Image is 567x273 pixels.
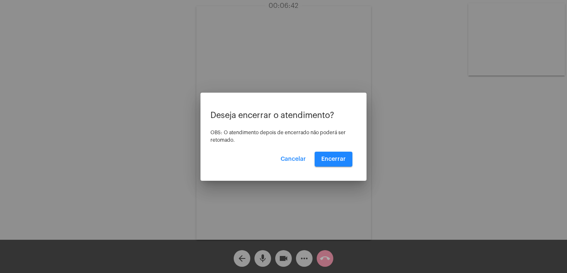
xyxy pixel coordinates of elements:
button: Cancelar [274,152,313,167]
p: Deseja encerrar o atendimento? [210,111,357,120]
span: Cancelar [281,156,306,162]
span: OBS: O atendimento depois de encerrado não poderá ser retomado. [210,130,346,143]
span: Encerrar [321,156,346,162]
button: Encerrar [315,152,352,167]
